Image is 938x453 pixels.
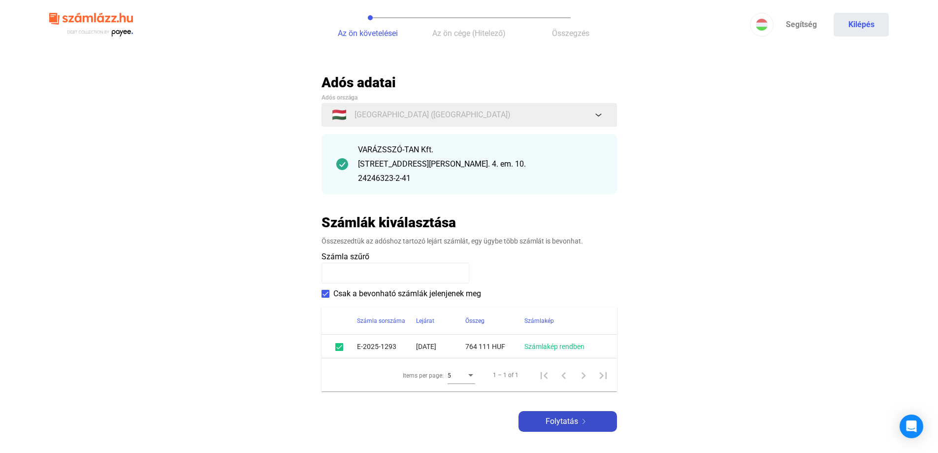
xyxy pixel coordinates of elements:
[416,335,465,358] td: [DATE]
[416,315,434,327] div: Lejárat
[578,419,590,424] img: arrow-right-white
[49,9,133,41] img: szamlazzhu-logo
[524,343,584,350] a: Számlakép rendben
[358,158,602,170] div: [STREET_ADDRESS][PERSON_NAME]. 4. em. 10.
[518,411,617,432] button: Folytatásarrow-right-white
[358,144,602,156] div: VARÁZSSZÓ-TAN Kft.
[358,173,602,184] div: 24246323-2-41
[322,94,357,101] span: Adós országa
[357,335,416,358] td: E-2025-1293
[552,29,589,38] span: Összegzés
[534,365,554,385] button: First page
[574,365,593,385] button: Next page
[493,369,518,381] div: 1 – 1 of 1
[322,103,617,127] button: 🇭🇺[GEOGRAPHIC_DATA] ([GEOGRAPHIC_DATA])
[448,369,475,381] mat-select: Items per page:
[465,315,524,327] div: Összeg
[524,315,605,327] div: Számlakép
[416,315,465,327] div: Lejárat
[357,315,405,327] div: Számla sorszáma
[448,372,451,379] span: 5
[403,370,444,382] div: Items per page:
[322,214,456,231] h2: Számlák kiválasztása
[432,29,506,38] span: Az ön cége (Hitelező)
[465,335,524,358] td: 764 111 HUF
[750,13,774,36] button: HU
[593,365,613,385] button: Last page
[774,13,829,36] a: Segítség
[332,109,347,121] span: 🇭🇺
[834,13,889,36] button: Kilépés
[322,74,617,91] h2: Adós adatai
[322,252,369,261] span: Számla szűrő
[554,365,574,385] button: Previous page
[465,315,485,327] div: Összeg
[355,109,511,121] span: [GEOGRAPHIC_DATA] ([GEOGRAPHIC_DATA])
[900,415,923,438] div: Open Intercom Messenger
[546,416,578,427] span: Folytatás
[756,19,768,31] img: HU
[357,315,416,327] div: Számla sorszáma
[322,236,617,246] div: Összeszedtük az adóshoz tartozó lejárt számlát, egy ügybe több számlát is bevonhat.
[336,158,348,170] img: checkmark-darker-green-circle
[524,315,554,327] div: Számlakép
[333,288,481,300] span: Csak a bevonható számlák jelenjenek meg
[338,29,398,38] span: Az ön követelései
